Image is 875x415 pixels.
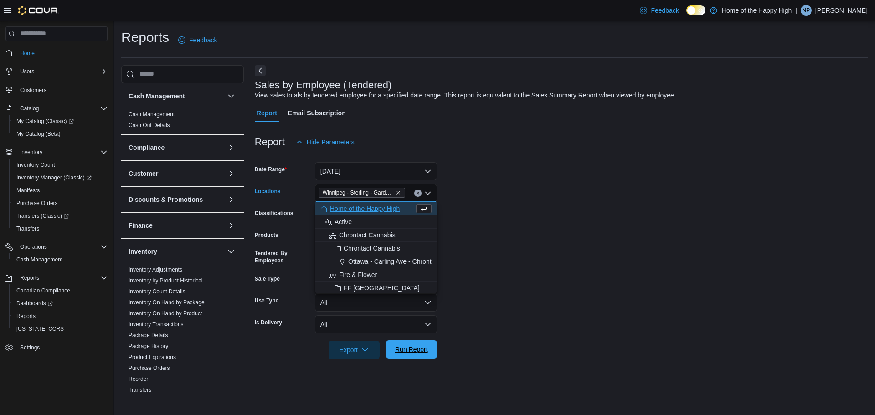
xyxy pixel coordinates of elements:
input: Dark Mode [686,5,705,15]
span: [US_STATE] CCRS [16,325,64,333]
button: FF [GEOGRAPHIC_DATA] [315,282,437,295]
a: Customers [16,85,50,96]
span: Transfers [13,223,108,234]
a: Cash Management [129,111,175,118]
label: Products [255,231,278,239]
button: Run Report [386,340,437,359]
button: Discounts & Promotions [129,195,224,204]
button: Compliance [129,143,224,152]
h3: Finance [129,221,153,230]
button: Inventory [129,247,224,256]
span: Purchase Orders [16,200,58,207]
span: FF [GEOGRAPHIC_DATA] [344,283,420,292]
span: Inventory Count Details [129,288,185,295]
button: Inventory [2,146,111,159]
button: All [315,315,437,333]
button: Next [255,65,266,76]
button: Home of the Happy High [315,202,437,215]
span: Home of the Happy High [330,204,400,213]
button: Active [315,215,437,229]
button: Customer [226,168,237,179]
button: Finance [129,221,224,230]
button: Ottawa - Carling Ave - Chrontact Cannabis [315,255,437,268]
a: Product Expirations [129,354,176,360]
label: Locations [255,188,281,195]
button: Export [329,341,380,359]
span: Inventory Count [13,159,108,170]
a: Home [16,48,38,59]
span: Inventory [20,149,42,156]
button: Chrontact Cannabis [315,229,437,242]
a: Inventory Count Details [129,288,185,295]
span: Purchase Orders [129,364,170,372]
button: Inventory Count [9,159,111,171]
span: Inventory Transactions [129,321,184,328]
p: [PERSON_NAME] [815,5,868,16]
button: Manifests [9,184,111,197]
span: Inventory Manager (Classic) [13,172,108,183]
span: Users [16,66,108,77]
a: Canadian Compliance [13,285,74,296]
span: Feedback [189,36,217,45]
a: Inventory Adjustments [129,266,182,273]
h3: Customer [129,169,158,178]
button: Canadian Compliance [9,284,111,297]
span: Catalog [16,103,108,114]
a: Transfers [129,387,151,393]
label: Date Range [255,166,287,173]
span: Operations [20,243,47,251]
button: [DATE] [315,162,437,180]
h3: Report [255,137,285,148]
button: Discounts & Promotions [226,194,237,205]
span: Hide Parameters [307,138,355,147]
a: Inventory Count [13,159,59,170]
span: Run Report [395,345,428,354]
button: Operations [16,241,51,252]
button: Users [2,65,111,78]
button: Catalog [2,102,111,115]
span: Package History [129,343,168,350]
nav: Complex example [5,43,108,378]
span: Reports [20,274,39,282]
span: Cash Out Details [129,122,170,129]
span: Chrontact Cannabis [344,244,400,253]
button: Cash Management [129,92,224,101]
span: My Catalog (Beta) [16,130,61,138]
label: Use Type [255,297,278,304]
span: Purchase Orders [13,198,108,209]
span: Settings [16,342,108,353]
p: Home of the Happy High [722,5,792,16]
span: Export [334,341,374,359]
span: My Catalog (Classic) [16,118,74,125]
span: Transfers (Classic) [13,210,108,221]
button: Finance [226,220,237,231]
button: My Catalog (Beta) [9,128,111,140]
a: Inventory Manager (Classic) [13,172,95,183]
span: Dashboards [13,298,108,309]
a: Inventory On Hand by Package [129,299,205,306]
span: Inventory Manager (Classic) [16,174,92,181]
h3: Discounts & Promotions [129,195,203,204]
span: Dashboards [16,300,53,307]
button: All [315,293,437,312]
span: Settings [20,344,40,351]
a: Purchase Orders [13,198,62,209]
button: Operations [2,241,111,253]
label: Classifications [255,210,293,217]
span: Manifests [13,185,108,196]
label: Is Delivery [255,319,282,326]
button: Cash Management [9,253,111,266]
span: Transfers (Classic) [16,212,69,220]
button: Compliance [226,142,237,153]
span: Transfers [16,225,39,232]
label: Tendered By Employees [255,250,311,264]
span: Canadian Compliance [16,287,70,294]
button: Reports [9,310,111,323]
button: Purchase Orders [9,197,111,210]
a: Inventory by Product Historical [129,277,203,284]
span: Report [257,104,277,122]
span: Washington CCRS [13,323,108,334]
a: Dashboards [13,298,57,309]
span: Canadian Compliance [13,285,108,296]
img: Cova [18,6,59,15]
